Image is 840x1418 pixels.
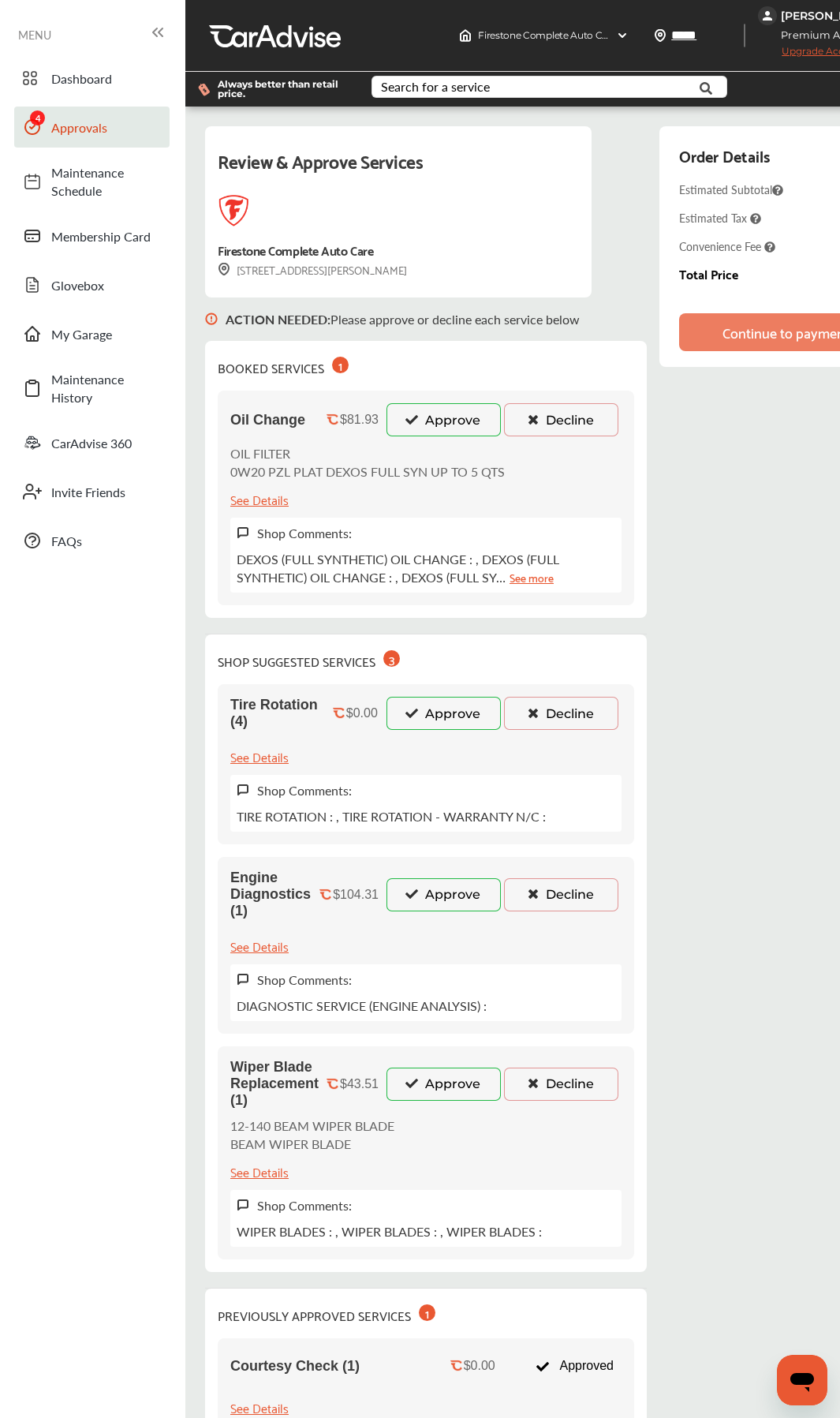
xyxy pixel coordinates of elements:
div: Total Price [679,267,738,281]
a: CarAdvise 360 [14,422,170,463]
iframe: Button to launch messaging window [777,1355,827,1405]
img: svg+xml;base64,PHN2ZyB3aWR0aD0iMTYiIGhlaWdodD0iMTciIHZpZXdCb3g9IjAgMCAxNiAxNyIgZmlsbD0ibm9uZSIgeG... [218,263,230,276]
a: Maintenance Schedule [14,155,170,208]
span: Dashboard [51,69,162,88]
span: Engine Diagnostics (1) [230,870,312,919]
img: svg+xml;base64,PHN2ZyB3aWR0aD0iMTYiIGhlaWdodD0iMTciIHZpZXdCb3g9IjAgMCAxNiAxNyIgZmlsbD0ibm9uZSIgeG... [205,297,218,341]
div: Order Details [679,142,770,169]
div: See Details [230,1397,289,1418]
span: Glovebox [51,276,162,294]
div: $104.31 [333,888,379,902]
span: MENU [18,28,51,41]
span: Estimated Subtotal [679,181,783,197]
div: 1 [419,1304,435,1321]
div: Firestone Complete Auto Care [218,239,373,260]
div: Approved [528,1351,622,1381]
span: Courtesy Check (1) [230,1358,360,1375]
label: Shop Comments: [257,971,352,989]
div: $0.00 [346,706,378,720]
p: BEAM WIPER BLADE [230,1135,394,1153]
div: 3 [383,650,400,667]
img: svg+xml;base64,PHN2ZyB3aWR0aD0iMTYiIGhlaWdodD0iMTciIHZpZXdCb3g9IjAgMCAxNiAxNyIgZmlsbD0ibm9uZSIgeG... [237,1199,249,1212]
button: Decline [504,697,618,730]
span: Wiper Blade Replacement (1) [230,1059,319,1109]
span: Maintenance History [51,370,162,406]
a: See more [510,568,554,586]
div: [STREET_ADDRESS][PERSON_NAME] [218,260,407,279]
img: logo-firestone.png [218,195,249,226]
a: Maintenance History [14,362,170,414]
img: svg+xml;base64,PHN2ZyB3aWR0aD0iMTYiIGhlaWdodD0iMTciIHZpZXdCb3g9IjAgMCAxNiAxNyIgZmlsbD0ibm9uZSIgeG... [237,973,249,986]
span: CarAdvise 360 [51,434,162,452]
span: Convenience Fee [679,238,775,254]
span: Tire Rotation (4) [230,697,324,730]
div: PREVIOUSLY APPROVED SERVICES [218,1301,435,1326]
b: ACTION NEEDED : [226,310,330,328]
a: My Garage [14,313,170,354]
button: Approve [386,878,501,911]
div: See Details [230,935,289,956]
button: Approve [386,403,501,436]
a: Membership Card [14,215,170,256]
p: WIPER BLADES : , WIPER BLADES : , WIPER BLADES : [237,1222,542,1240]
a: Approvals [14,107,170,148]
a: Dashboard [14,58,170,99]
button: Decline [504,403,618,436]
button: Approve [386,1068,501,1101]
button: Decline [504,878,618,911]
img: svg+xml;base64,PHN2ZyB3aWR0aD0iMTYiIGhlaWdodD0iMTciIHZpZXdCb3g9IjAgMCAxNiAxNyIgZmlsbD0ibm9uZSIgeG... [237,526,249,540]
button: Approve [386,697,501,730]
div: $81.93 [340,413,379,427]
div: See Details [230,1161,289,1182]
span: Approvals [51,118,162,137]
p: 0W20 PZL PLAT DEXOS FULL SYN UP TO 5 QTS [230,462,505,481]
div: BOOKED SERVICES [218,354,349,378]
img: dollor_label_vector.a70140d1.svg [198,83,210,96]
img: svg+xml;base64,PHN2ZyB3aWR0aD0iMTYiIGhlaWdodD0iMTciIHZpZXdCb3g9IjAgMCAxNiAxNyIgZmlsbD0ibm9uZSIgeG... [237,784,249,797]
p: 12-140 BEAM WIPER BLADE [230,1117,394,1135]
a: Invite Friends [14,471,170,512]
p: TIRE ROTATION : , TIRE ROTATION - WARRANTY N/C : [237,807,546,825]
span: Maintenance Schedule [51,163,162,200]
img: header-divider.bc55588e.svg [744,24,745,47]
button: Decline [504,1068,618,1101]
a: Glovebox [14,264,170,305]
div: $0.00 [464,1359,495,1373]
label: Shop Comments: [257,524,352,542]
span: FAQs [51,532,162,550]
a: FAQs [14,520,170,561]
img: location_vector.a44bc228.svg [654,29,666,42]
p: DEXOS (FULL SYNTHETIC) OIL CHANGE : , DEXOS (FULL SYNTHETIC) OIL CHANGE : , DEXOS (FULL SY… [237,550,615,586]
div: See Details [230,746,289,767]
p: DIAGNOSTIC SERVICE (ENGINE ANALYSIS) : [237,997,487,1015]
div: SHOP SUGGESTED SERVICES [218,647,400,672]
span: Estimated Tax [679,210,761,226]
label: Shop Comments: [257,1196,352,1214]
span: Invite Friends [51,483,162,501]
div: $43.51 [340,1077,379,1091]
div: Review & Approve Services [218,145,579,195]
span: My Garage [51,325,162,343]
span: Oil Change [230,412,305,428]
div: 1 [332,357,349,373]
img: header-home-logo.8d720a4f.svg [459,29,472,42]
p: Please approve or decline each service below [226,310,580,328]
span: Always better than retail price. [218,80,346,99]
img: header-down-arrow.9dd2ce7d.svg [616,29,629,42]
p: OIL FILTER [230,444,505,462]
span: Membership Card [51,227,162,245]
img: jVpblrzwTbfkPYzPPzSLxeg0AAAAASUVORK5CYII= [758,6,777,25]
div: Search for a service [381,80,490,93]
div: See Details [230,488,289,510]
label: Shop Comments: [257,781,352,799]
